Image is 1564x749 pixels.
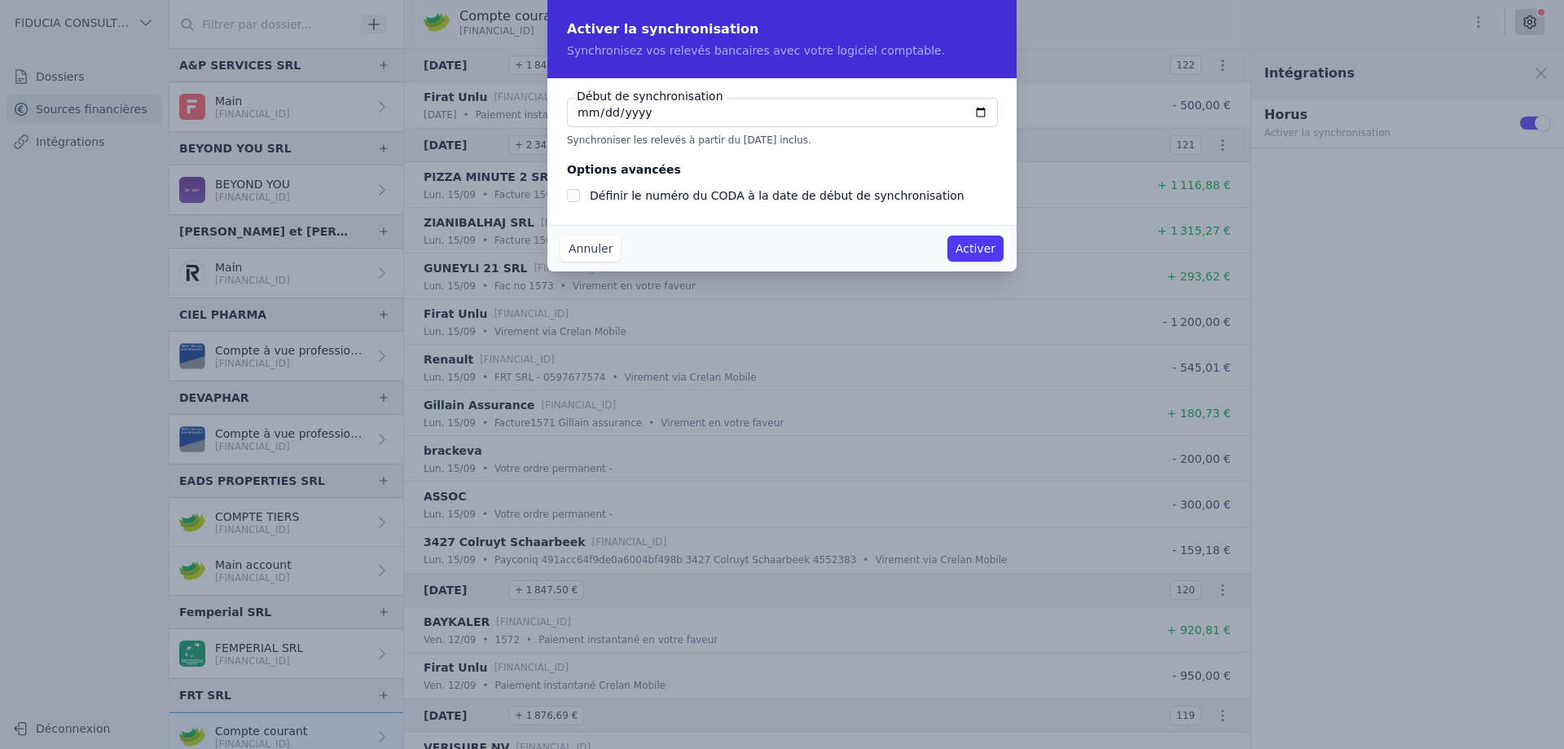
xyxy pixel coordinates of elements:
[573,88,727,104] label: Début de synchronisation
[567,42,997,59] p: Synchronisez vos relevés bancaires avec votre logiciel comptable.
[567,134,997,147] p: Synchroniser les relevés à partir du [DATE] inclus.
[567,160,681,179] legend: Options avancées
[590,189,964,202] label: Définir le numéro du CODA à la date de début de synchronisation
[567,20,997,39] h2: Activer la synchronisation
[947,236,1004,262] button: Activer
[560,236,621,262] button: Annuler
